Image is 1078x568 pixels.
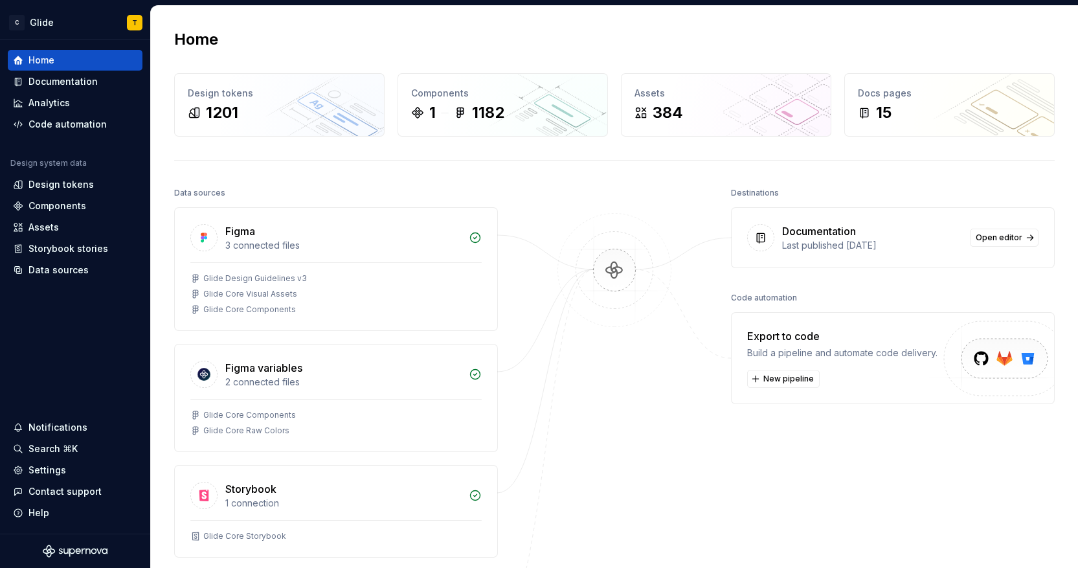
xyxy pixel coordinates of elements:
[8,217,142,238] a: Assets
[398,73,608,137] a: Components11182
[30,16,54,29] div: Glide
[203,304,296,315] div: Glide Core Components
[28,54,54,67] div: Home
[747,346,938,359] div: Build a pipeline and automate code delivery.
[203,273,307,284] div: Glide Design Guidelines v3
[8,196,142,216] a: Components
[174,73,385,137] a: Design tokens1201
[203,426,289,436] div: Glide Core Raw Colors
[858,87,1041,100] div: Docs pages
[174,207,498,331] a: Figma3 connected filesGlide Design Guidelines v3Glide Core Visual AssetsGlide Core Components
[28,242,108,255] div: Storybook stories
[8,50,142,71] a: Home
[28,264,89,277] div: Data sources
[976,233,1022,243] span: Open editor
[8,174,142,195] a: Design tokens
[225,376,461,389] div: 2 connected files
[174,184,225,202] div: Data sources
[225,239,461,252] div: 3 connected files
[28,118,107,131] div: Code automation
[653,102,683,123] div: 384
[206,102,238,123] div: 1201
[28,97,70,109] div: Analytics
[8,481,142,502] button: Contact support
[28,421,87,434] div: Notifications
[731,289,797,307] div: Code automation
[9,15,25,30] div: C
[225,481,276,497] div: Storybook
[225,497,461,510] div: 1 connection
[844,73,1055,137] a: Docs pages15
[763,374,814,384] span: New pipeline
[634,87,818,100] div: Assets
[28,199,86,212] div: Components
[782,239,962,252] div: Last published [DATE]
[747,328,938,344] div: Export to code
[203,410,296,420] div: Glide Core Components
[8,438,142,459] button: Search ⌘K
[8,460,142,481] a: Settings
[132,17,137,28] div: T
[43,545,107,558] svg: Supernova Logo
[28,442,78,455] div: Search ⌘K
[731,184,779,202] div: Destinations
[876,102,892,123] div: 15
[225,360,302,376] div: Figma variables
[8,260,142,280] a: Data sources
[188,87,371,100] div: Design tokens
[28,506,49,519] div: Help
[8,114,142,135] a: Code automation
[8,93,142,113] a: Analytics
[3,8,148,36] button: CGlideT
[28,75,98,88] div: Documentation
[28,485,102,498] div: Contact support
[28,221,59,234] div: Assets
[747,370,820,388] button: New pipeline
[411,87,594,100] div: Components
[8,417,142,438] button: Notifications
[8,71,142,92] a: Documentation
[225,223,255,239] div: Figma
[472,102,504,123] div: 1182
[621,73,831,137] a: Assets384
[174,344,498,452] a: Figma variables2 connected filesGlide Core ComponentsGlide Core Raw Colors
[203,289,297,299] div: Glide Core Visual Assets
[28,464,66,477] div: Settings
[174,465,498,558] a: Storybook1 connectionGlide Core Storybook
[203,531,286,541] div: Glide Core Storybook
[970,229,1039,247] a: Open editor
[8,503,142,523] button: Help
[10,158,87,168] div: Design system data
[28,178,94,191] div: Design tokens
[782,223,856,239] div: Documentation
[429,102,436,123] div: 1
[174,29,218,50] h2: Home
[8,238,142,259] a: Storybook stories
